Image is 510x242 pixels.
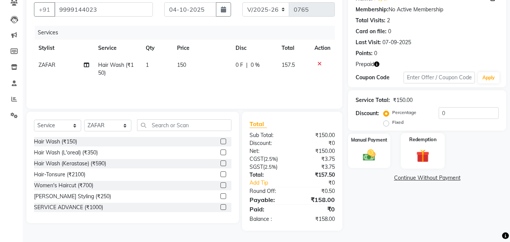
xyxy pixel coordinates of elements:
[173,40,231,57] th: Price
[356,74,403,82] div: Coupon Code
[236,61,243,69] span: 0 F
[388,28,391,35] div: 0
[246,61,248,69] span: |
[282,62,295,68] span: 157.5
[356,17,385,25] div: Total Visits:
[244,205,292,214] div: Paid:
[356,6,499,14] div: No Active Membership
[146,62,149,68] span: 1
[34,193,111,200] div: [PERSON_NAME] Styling (₹250)
[250,156,263,162] span: CGST
[292,147,341,155] div: ₹150.00
[356,39,381,46] div: Last Visit:
[356,6,388,14] div: Membership:
[292,187,341,195] div: ₹0.50
[35,26,341,40] div: Services
[382,39,411,46] div: 07-09-2025
[387,17,390,25] div: 2
[250,120,267,128] span: Total
[393,96,413,104] div: ₹150.00
[250,163,263,170] span: SGST
[310,40,335,57] th: Action
[277,40,310,57] th: Total
[34,149,98,157] div: Hair Wash (L'oreal) (₹350)
[231,40,277,57] th: Disc
[141,40,173,57] th: Qty
[292,195,341,204] div: ₹158.00
[244,139,292,147] div: Discount:
[39,62,55,68] span: ZAFAR
[374,49,377,57] div: 0
[410,136,437,143] label: Redemption
[392,109,416,116] label: Percentage
[244,195,292,204] div: Payable:
[34,40,94,57] th: Stylist
[34,138,77,146] div: Hair Wash (₹150)
[34,2,55,17] button: +91
[244,155,292,163] div: ( )
[292,163,341,171] div: ₹3.75
[292,139,341,147] div: ₹0
[244,187,292,195] div: Round Off:
[292,205,341,214] div: ₹0
[292,155,341,163] div: ₹3.75
[359,148,379,162] img: _cash.svg
[356,60,374,68] span: Prepaid
[478,72,499,83] button: Apply
[356,109,379,117] div: Discount:
[351,137,387,143] label: Manual Payment
[392,119,404,126] label: Fixed
[54,2,153,17] input: Search by Name/Mobile/Email/Code
[177,62,186,68] span: 150
[356,96,390,104] div: Service Total:
[292,171,341,179] div: ₹157.50
[34,182,93,190] div: Women's Haircut (₹700)
[265,164,276,170] span: 2.5%
[244,147,292,155] div: Net:
[244,215,292,223] div: Balance :
[244,131,292,139] div: Sub Total:
[244,179,300,187] a: Add Tip
[404,72,475,83] input: Enter Offer / Coupon Code
[292,215,341,223] div: ₹158.00
[412,148,433,164] img: _gift.svg
[98,62,134,76] span: Hair Wash (₹150)
[356,49,373,57] div: Points:
[34,203,103,211] div: SERVICE ADVANCE (₹1000)
[34,171,85,179] div: Hair-Tonsure (₹2100)
[300,179,341,187] div: ₹0
[94,40,141,57] th: Service
[292,131,341,139] div: ₹150.00
[265,156,276,162] span: 2.5%
[244,171,292,179] div: Total:
[34,160,106,168] div: Hair Wash (Kerastase) (₹590)
[251,61,260,69] span: 0 %
[137,119,231,131] input: Search or Scan
[350,174,505,182] a: Continue Without Payment
[244,163,292,171] div: ( )
[356,28,387,35] div: Card on file:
